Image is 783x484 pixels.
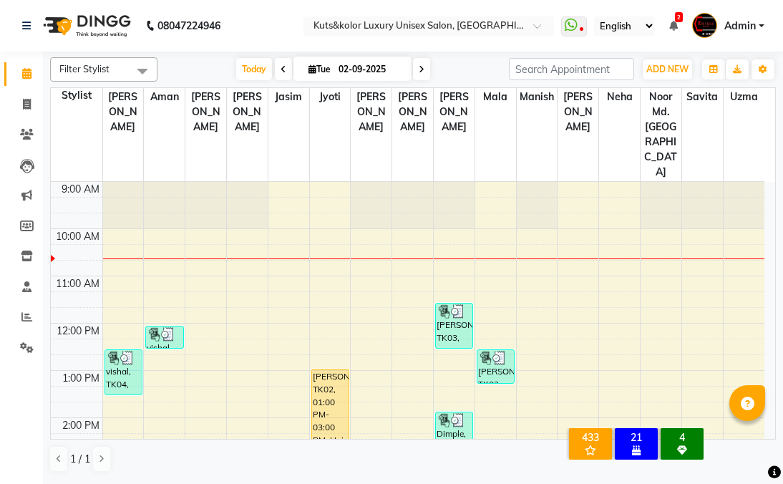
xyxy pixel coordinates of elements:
[310,88,351,106] span: Jyoti
[351,88,391,136] span: [PERSON_NAME]
[53,229,102,244] div: 10:00 AM
[663,431,701,444] div: 4
[53,276,102,291] div: 11:00 AM
[105,350,142,395] div: vishal, TK04, 12:35 PM-01:35 PM, Hair Cut (Normal ) - MENS,Shaving & Trimming - Stylist
[436,304,472,348] div: [PERSON_NAME], TK03, 11:35 AM-12:35 PM, ROOT TOUCH-UP - [MEDICAL_DATA] Free- Women
[646,64,689,74] span: ADD NEW
[103,88,144,136] span: [PERSON_NAME]
[37,6,135,46] img: logo
[268,88,309,106] span: Jasim
[572,431,609,444] div: 433
[669,19,678,32] a: 2
[434,88,475,136] span: [PERSON_NAME]
[59,418,102,433] div: 2:00 PM
[675,12,683,22] span: 2
[599,88,640,106] span: Neha
[723,427,769,470] iframe: chat widget
[692,13,717,38] img: Admin
[558,88,598,136] span: [PERSON_NAME]
[70,452,90,467] span: 1 / 1
[477,350,514,383] div: [PERSON_NAME], TK03, 12:35 PM-01:20 PM, Normal Pedicure form mala
[682,88,723,106] span: Savita
[334,59,406,80] input: 2025-09-02
[517,88,558,106] span: Manish
[59,371,102,386] div: 1:00 PM
[724,88,764,106] span: Uzma
[475,88,516,106] span: Mala
[59,63,110,74] span: Filter Stylist
[146,326,183,348] div: vishal, TK04, 12:05 PM-12:35 PM, Shaving & Trimming - Stylist
[724,19,756,34] span: Admin
[305,64,334,74] span: Tue
[392,88,433,136] span: [PERSON_NAME]
[227,88,268,136] span: [PERSON_NAME]
[51,88,102,103] div: Stylist
[641,88,681,181] span: Noor Md. [GEOGRAPHIC_DATA]
[59,182,102,197] div: 9:00 AM
[618,431,655,444] div: 21
[144,88,185,106] span: Aman
[236,58,272,80] span: Today
[185,88,226,136] span: [PERSON_NAME]
[643,59,692,79] button: ADD NEW
[436,412,472,445] div: Dimple, TK05, 01:55 PM-02:40 PM, haircut with wash
[312,369,349,461] div: [PERSON_NAME], TK02, 01:00 PM-03:00 PM, Hair Colour - Global with Highlights/Foilayage Below Shou...
[54,324,102,339] div: 12:00 PM
[157,6,220,46] b: 08047224946
[509,58,634,80] input: Search Appointment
